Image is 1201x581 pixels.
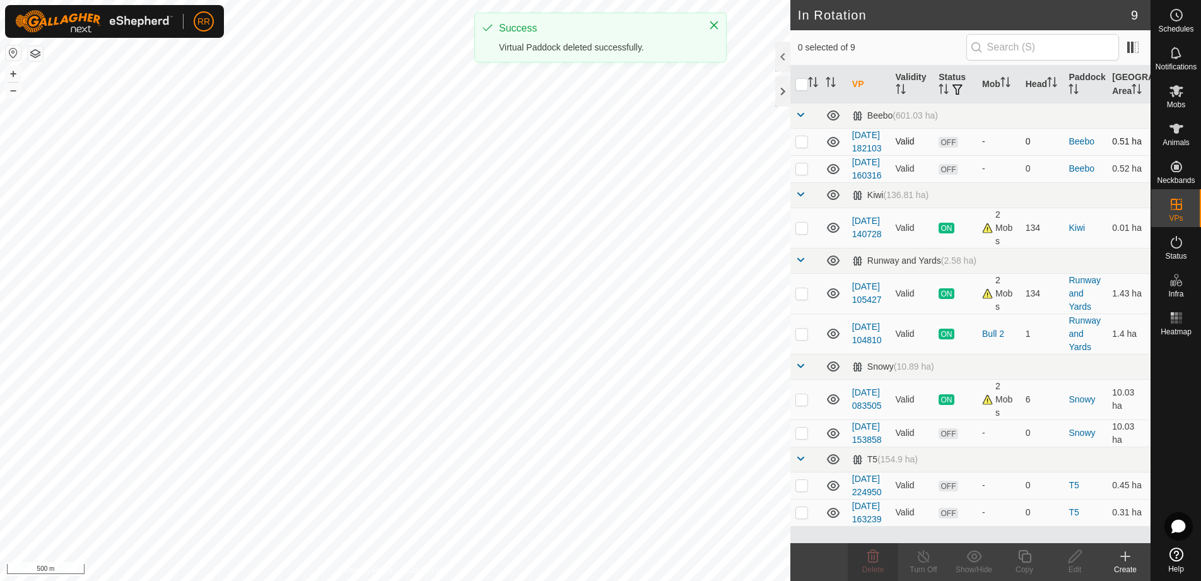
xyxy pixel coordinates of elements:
[1000,79,1011,89] p-sorticon: Activate to sort
[6,83,21,98] button: –
[1163,139,1190,146] span: Animals
[1021,155,1064,182] td: 0
[852,421,882,445] a: [DATE] 153858
[939,508,958,519] span: OFF
[939,86,949,96] p-sorticon: Activate to sort
[1132,86,1142,96] p-sorticon: Activate to sort
[1168,290,1183,298] span: Infra
[939,428,958,439] span: OFF
[982,426,1016,440] div: -
[1069,136,1094,146] a: Beebo
[798,8,1131,23] h2: In Rotation
[1069,480,1079,490] a: T5
[1069,394,1095,404] a: Snowy
[966,34,1119,61] input: Search (S)
[982,479,1016,492] div: -
[6,66,21,81] button: +
[877,454,918,464] span: (154.9 ha)
[852,190,929,201] div: Kiwi
[28,46,43,61] button: Map Layers
[1100,564,1151,575] div: Create
[939,329,954,339] span: ON
[852,157,882,180] a: [DATE] 160316
[1156,63,1197,71] span: Notifications
[826,79,836,89] p-sorticon: Activate to sort
[1167,101,1185,109] span: Mobs
[808,79,818,89] p-sorticon: Activate to sort
[705,16,723,34] button: Close
[1069,163,1094,173] a: Beebo
[1050,564,1100,575] div: Edit
[883,190,929,200] span: (136.81 ha)
[894,361,934,372] span: (10.89 ha)
[499,41,696,54] div: Virtual Paddock deleted successfully.
[852,474,882,497] a: [DATE] 224950
[941,255,976,266] span: (2.58 ha)
[1021,208,1064,248] td: 134
[345,565,392,576] a: Privacy Policy
[939,164,958,175] span: OFF
[939,137,958,148] span: OFF
[896,86,906,96] p-sorticon: Activate to sort
[891,155,934,182] td: Valid
[982,506,1016,519] div: -
[1107,155,1151,182] td: 0.52 ha
[1151,543,1201,578] a: Help
[1107,273,1151,314] td: 1.43 ha
[982,208,1016,248] div: 2 Mobs
[939,223,954,233] span: ON
[1107,208,1151,248] td: 0.01 ha
[891,208,934,248] td: Valid
[847,66,891,103] th: VP
[1131,6,1138,25] span: 9
[982,327,1016,341] div: Bull 2
[1063,66,1107,103] th: Paddock
[15,10,173,33] img: Gallagher Logo
[1069,223,1085,233] a: Kiwi
[197,15,210,28] span: RR
[893,110,938,120] span: (601.03 ha)
[1021,273,1064,314] td: 134
[1165,252,1186,260] span: Status
[852,361,934,372] div: Snowy
[982,274,1016,314] div: 2 Mobs
[1107,499,1151,526] td: 0.31 ha
[939,394,954,405] span: ON
[891,499,934,526] td: Valid
[1168,565,1184,573] span: Help
[1047,79,1057,89] p-sorticon: Activate to sort
[891,472,934,499] td: Valid
[1021,420,1064,447] td: 0
[891,314,934,354] td: Valid
[1107,314,1151,354] td: 1.4 ha
[1107,66,1151,103] th: [GEOGRAPHIC_DATA] Area
[982,380,1016,420] div: 2 Mobs
[939,481,958,491] span: OFF
[999,564,1050,575] div: Copy
[891,128,934,155] td: Valid
[1069,315,1101,352] a: Runway and Yards
[862,565,884,574] span: Delete
[1069,275,1101,312] a: Runway and Yards
[1021,66,1064,103] th: Head
[1157,177,1195,184] span: Neckbands
[1069,86,1079,96] p-sorticon: Activate to sort
[1107,420,1151,447] td: 10.03 ha
[1021,314,1064,354] td: 1
[1169,214,1183,222] span: VPs
[1069,428,1095,438] a: Snowy
[1021,128,1064,155] td: 0
[891,273,934,314] td: Valid
[407,565,445,576] a: Contact Us
[852,110,938,121] div: Beebo
[852,387,882,411] a: [DATE] 083505
[852,501,882,524] a: [DATE] 163239
[891,379,934,420] td: Valid
[1021,379,1064,420] td: 6
[934,66,977,103] th: Status
[1069,507,1079,517] a: T5
[977,66,1021,103] th: Mob
[1161,328,1192,336] span: Heatmap
[499,21,696,36] div: Success
[1107,472,1151,499] td: 0.45 ha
